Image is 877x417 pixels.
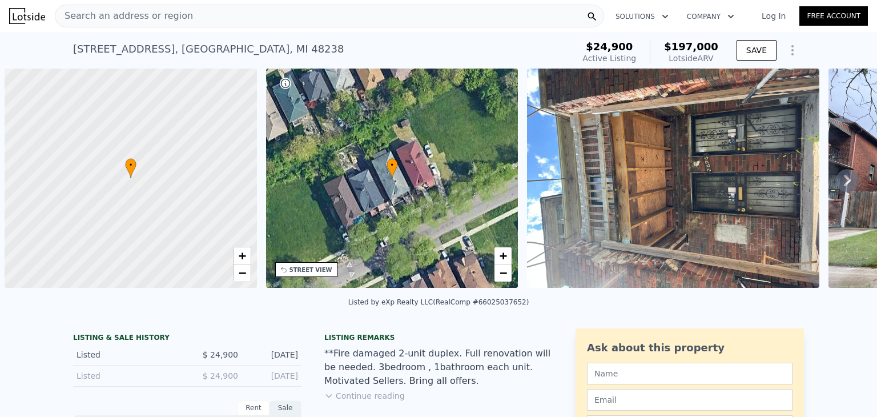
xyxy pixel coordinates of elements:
[203,371,238,380] span: $ 24,900
[387,158,398,178] div: •
[238,248,246,263] span: +
[500,266,507,280] span: −
[125,160,136,170] span: •
[348,298,529,306] div: Listed by eXp Realty LLC (RealComp #66025037652)
[387,160,398,170] span: •
[799,6,868,26] a: Free Account
[73,333,301,344] div: LISTING & SALE HISTORY
[494,247,512,264] a: Zoom in
[203,350,238,359] span: $ 24,900
[606,6,678,27] button: Solutions
[77,349,178,360] div: Listed
[527,69,819,288] img: Sale: 167286117 Parcel: 49110610
[324,333,553,342] div: Listing remarks
[500,248,507,263] span: +
[587,363,792,384] input: Name
[587,389,792,411] input: Email
[664,41,718,53] span: $197,000
[247,349,298,360] div: [DATE]
[77,370,178,382] div: Listed
[678,6,743,27] button: Company
[586,41,633,53] span: $24,900
[324,390,405,402] button: Continue reading
[587,340,792,356] div: Ask about this property
[269,400,301,415] div: Sale
[125,158,136,178] div: •
[664,53,718,64] div: Lotside ARV
[55,9,193,23] span: Search an address or region
[748,10,799,22] a: Log In
[289,266,332,274] div: STREET VIEW
[238,400,269,415] div: Rent
[9,8,45,24] img: Lotside
[247,370,298,382] div: [DATE]
[737,40,777,61] button: SAVE
[494,264,512,282] a: Zoom out
[781,39,804,62] button: Show Options
[234,247,251,264] a: Zoom in
[582,54,636,63] span: Active Listing
[238,266,246,280] span: −
[73,41,344,57] div: [STREET_ADDRESS] , [GEOGRAPHIC_DATA] , MI 48238
[324,347,553,388] div: **Fire damaged 2-unit duplex. Full renovation will be needed. 3bedroom , 1bathroom each unit. Mot...
[234,264,251,282] a: Zoom out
